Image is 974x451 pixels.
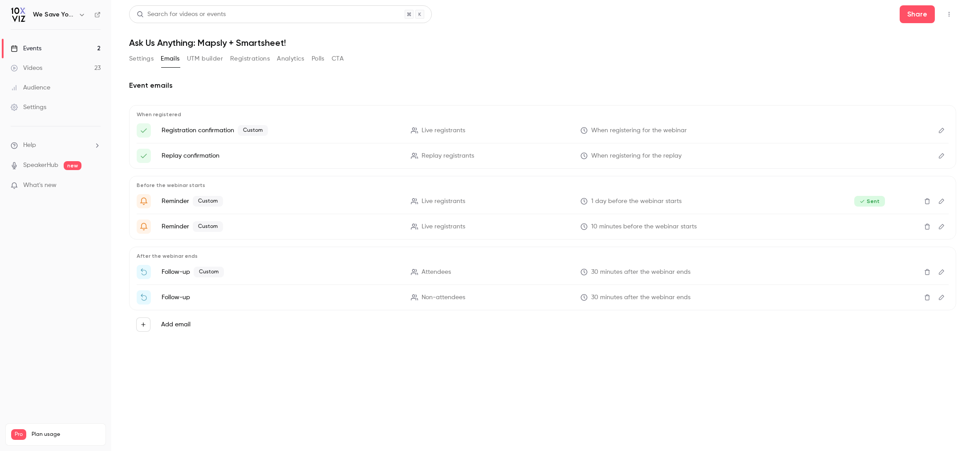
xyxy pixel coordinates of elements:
button: Delete [920,265,934,279]
span: Custom [238,125,268,136]
span: 30 minutes after the webinar ends [591,268,690,277]
button: Edit [934,290,949,305]
li: {{ event_name }} is about to go live [137,219,949,234]
span: Custom [193,196,223,207]
button: Emails [161,52,179,66]
span: Live registrants [422,197,465,206]
button: UTM builder [187,52,223,66]
li: You’re in! ✅ Smartsheet × Mapsly - Access link inside! [137,123,949,138]
span: Live registrants [422,126,465,135]
span: Attendees [422,268,451,277]
div: Events [11,44,41,53]
button: Edit [934,123,949,138]
button: Delete [920,194,934,208]
span: 10 minutes before the webinar starts [591,222,697,232]
p: Before the webinar starts [137,182,949,189]
p: Registration confirmation [162,125,400,136]
button: Edit [934,194,949,208]
li: Mapsly x 10xViz Ask Us Anything Happening Tomorrow! [137,194,949,208]
span: When registering for the replay [591,151,682,161]
span: Custom [194,267,224,277]
span: Sent [854,196,885,207]
li: Thanks for attending {{ event_name }} [137,265,949,279]
p: Replay confirmation [162,151,400,160]
span: 1 day before the webinar starts [591,197,682,206]
button: Delete [920,219,934,234]
span: Non-attendees [422,293,465,302]
span: Live registrants [422,222,465,232]
button: Settings [129,52,154,66]
img: We Save You Time! [11,8,25,22]
button: Edit [934,219,949,234]
button: Analytics [277,52,304,66]
button: CTA [332,52,344,66]
div: Settings [11,103,46,112]
span: Plan usage [32,431,100,438]
p: Reminder [162,221,400,232]
span: new [64,161,81,170]
span: Replay registrants [422,151,474,161]
span: What's new [23,181,57,190]
p: Follow-up [162,267,400,277]
a: SpeakerHub [23,161,58,170]
div: Search for videos or events [137,10,226,19]
button: Edit [934,265,949,279]
h2: Event emails [129,80,956,91]
iframe: Noticeable Trigger [90,182,101,190]
span: Help [23,141,36,150]
p: Follow-up [162,293,400,302]
li: Here's your access link to {{ event_name }}! [137,149,949,163]
span: Custom [193,221,223,232]
li: help-dropdown-opener [11,141,101,150]
button: Share [900,5,935,23]
p: Reminder [162,196,400,207]
span: Pro [11,429,26,440]
p: When registered [137,111,949,118]
button: Registrations [230,52,270,66]
h6: We Save You Time! [33,10,75,19]
button: Polls [312,52,325,66]
span: When registering for the webinar [591,126,687,135]
div: Videos [11,64,42,73]
button: Delete [920,290,934,305]
h1: Ask Us Anything: Mapsly + Smartsheet! [129,37,956,48]
div: Audience [11,83,50,92]
label: Add email [161,320,191,329]
span: 30 minutes after the webinar ends [591,293,690,302]
li: Watch the replay of {{ event_name }} [137,290,949,305]
button: Edit [934,149,949,163]
p: After the webinar ends [137,252,949,260]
